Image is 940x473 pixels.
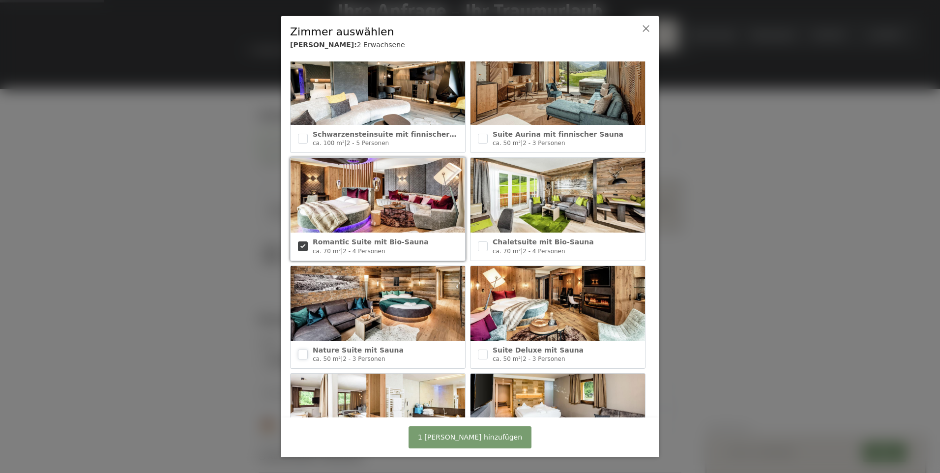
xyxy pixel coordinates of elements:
[313,355,341,362] span: ca. 50 m²
[313,346,404,354] span: Nature Suite mit Sauna
[345,140,347,147] span: |
[493,248,521,255] span: ca. 70 m²
[313,248,341,255] span: ca. 70 m²
[418,433,522,443] span: 1 [PERSON_NAME] hinzufügen
[493,238,594,246] span: Chaletsuite mit Bio-Sauna
[521,248,523,255] span: |
[493,130,623,138] span: Suite Aurina mit finnischer Sauna
[290,41,357,49] b: [PERSON_NAME]:
[523,355,565,362] span: 2 - 3 Personen
[521,140,523,147] span: |
[313,140,345,147] span: ca. 100 m²
[470,50,645,125] img: Suite Aurina mit finnischer Sauna
[409,426,531,448] button: 1 [PERSON_NAME] hinzufügen
[343,355,385,362] span: 2 - 3 Personen
[341,355,343,362] span: |
[470,158,645,233] img: Chaletsuite mit Bio-Sauna
[291,158,465,233] img: Romantic Suite mit Bio-Sauna
[493,140,521,147] span: ca. 50 m²
[290,25,619,40] div: Zimmer auswählen
[291,50,465,125] img: Schwarzensteinsuite mit finnischer Sauna
[347,140,389,147] span: 2 - 5 Personen
[343,248,385,255] span: 2 - 4 Personen
[313,130,476,138] span: Schwarzensteinsuite mit finnischer Sauna
[291,374,465,448] img: Family Suite
[523,248,565,255] span: 2 - 4 Personen
[521,355,523,362] span: |
[291,266,465,341] img: Nature Suite mit Sauna
[470,266,645,341] img: Suite Deluxe mit Sauna
[523,140,565,147] span: 2 - 3 Personen
[470,374,645,448] img: Alpin Studio
[357,41,405,49] span: 2 Erwachsene
[493,355,521,362] span: ca. 50 m²
[341,248,343,255] span: |
[313,238,429,246] span: Romantic Suite mit Bio-Sauna
[493,346,584,354] span: Suite Deluxe mit Sauna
